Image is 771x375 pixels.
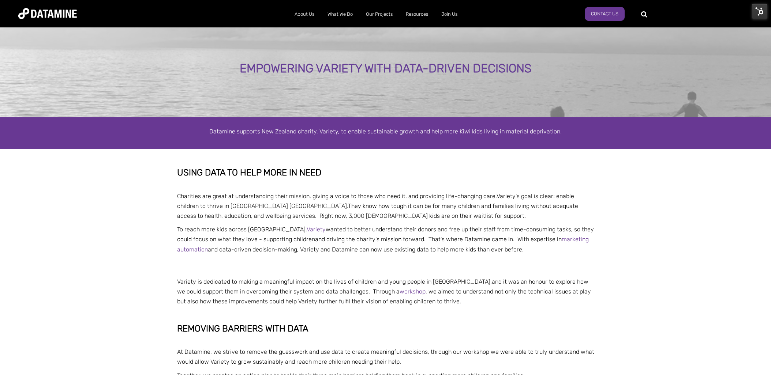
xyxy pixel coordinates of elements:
[86,62,684,75] div: Empowering Variety with data-driven decisions
[177,126,594,136] p: Datamine supports New Zealand charity, Variety, to enable sustainable growth and help more Kiwi k...
[359,5,399,24] a: Our Projects
[18,8,77,19] img: Datamine
[177,167,321,178] span: Using data to help more in need
[177,348,594,365] span: At Datamine, we strive to remove the guesswork and use data to create meaningful decisions, throu...
[177,278,591,305] span: and it was an honour to explore how we could support them in overcoming their system and data cha...
[315,236,424,243] span: and driving the charity's mission forward
[177,323,308,334] span: Removing barriers with data
[752,4,767,19] img: HubSpot Tools Menu Toggle
[177,193,578,219] span: Charities are great at understanding their mission, giving a voice to those who need it, and prov...
[321,5,359,24] a: What We Do
[177,236,589,253] a: marketing automation
[435,5,464,24] a: Join Us
[400,288,426,295] a: workshop
[307,226,326,233] a: Variety
[399,5,435,24] a: Resources
[177,226,594,253] span: To reach more kids across [GEOGRAPHIC_DATA], wanted to better understand their donors and free up...
[288,5,321,24] a: About Us
[585,7,625,21] a: Contact Us
[177,278,492,285] span: Variety is dedicated to making a meaningful impact on the lives of children and young people in [...
[177,193,574,209] span: Variety's goal is clear: enable children to thrive in [GEOGRAPHIC_DATA] [GEOGRAPHIC_DATA].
